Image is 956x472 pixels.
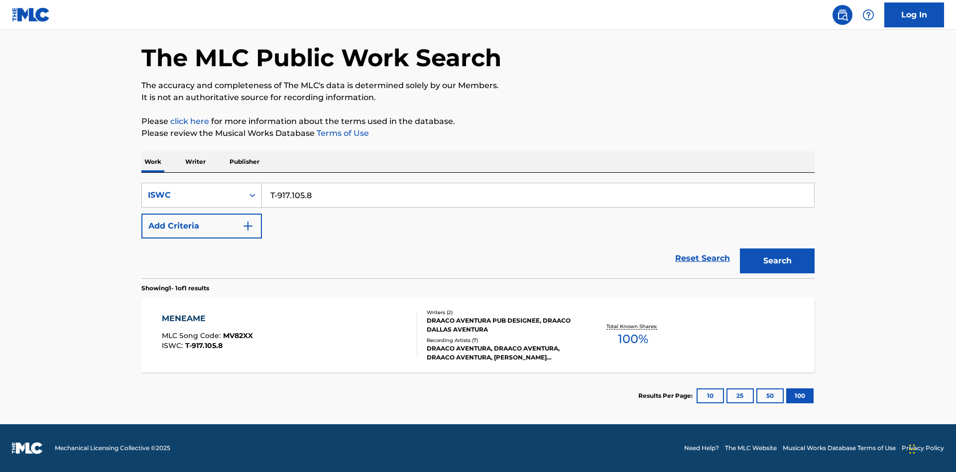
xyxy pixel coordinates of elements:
p: Please for more information about the terms used in the database. [141,116,815,127]
div: DRAACO AVENTURA PUB DESIGNEE, DRAACO DALLAS AVENTURA [427,316,577,334]
img: 9d2ae6d4665cec9f34b9.svg [242,220,254,232]
button: 25 [726,388,754,403]
a: Reset Search [670,247,735,269]
img: help [862,9,874,21]
div: Drag [909,434,915,464]
a: The MLC Website [725,444,777,453]
a: Log In [884,2,944,27]
div: Writers ( 2 ) [427,309,577,316]
button: 50 [756,388,784,403]
a: click here [170,117,209,126]
p: Total Known Shares: [606,323,660,330]
button: 100 [786,388,814,403]
span: Mechanical Licensing Collective © 2025 [55,444,170,453]
span: T-917.105.8 [185,341,223,350]
span: MV82XX [223,331,253,340]
div: DRAACO AVENTURA, DRAACO AVENTURA, DRAACO AVENTURA, [PERSON_NAME] AVENTURA, DRAACO AVENTURA [427,344,577,362]
div: Recording Artists ( 7 ) [427,337,577,344]
div: Help [858,5,878,25]
p: Please review the Musical Works Database [141,127,815,139]
p: Writer [182,151,209,172]
img: search [836,9,848,21]
p: Work [141,151,164,172]
p: Publisher [227,151,262,172]
a: Public Search [833,5,852,25]
a: Musical Works Database Terms of Use [783,444,896,453]
a: MENEAMEMLC Song Code:MV82XXISWC:T-917.105.8Writers (2)DRAACO AVENTURA PUB DESIGNEE, DRAACO DALLAS... [141,298,815,372]
h1: The MLC Public Work Search [141,43,501,73]
span: MLC Song Code : [162,331,223,340]
p: It is not an authoritative source for recording information. [141,92,815,104]
span: ISWC : [162,341,185,350]
span: 100 % [618,330,648,348]
a: Need Help? [684,444,719,453]
a: Terms of Use [315,128,369,138]
button: Add Criteria [141,214,262,238]
p: The accuracy and completeness of The MLC's data is determined solely by our Members. [141,80,815,92]
div: MENEAME [162,313,253,325]
p: Showing 1 - 1 of 1 results [141,284,209,293]
button: Search [740,248,815,273]
img: MLC Logo [12,7,50,22]
button: 10 [697,388,724,403]
iframe: Chat Widget [906,424,956,472]
a: Privacy Policy [902,444,944,453]
form: Search Form [141,183,815,278]
img: logo [12,442,43,454]
p: Results Per Page: [638,391,695,400]
div: ISWC [148,189,238,201]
